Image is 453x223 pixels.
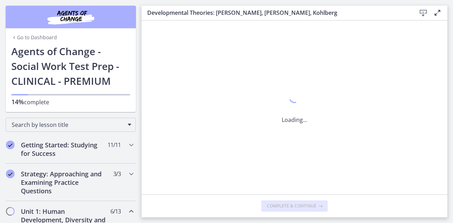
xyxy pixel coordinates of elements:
[110,207,121,216] span: 6 / 13
[12,121,124,129] span: Search by lesson title
[113,170,121,178] span: 3 / 3
[21,170,107,195] h2: Strategy: Approaching and Examining Practice Questions
[261,200,328,212] button: Complete & continue
[21,141,107,158] h2: Getting Started: Studying for Success
[147,8,405,17] h3: Developmental Theories: [PERSON_NAME], [PERSON_NAME], Kohlberg
[11,34,57,41] a: Go to Dashboard
[28,8,113,25] img: Agents of Change
[6,170,15,178] i: Completed
[6,118,136,132] div: Search by lesson title
[6,141,15,149] i: Completed
[11,98,24,106] span: 14%
[11,98,130,106] p: complete
[282,91,307,107] div: 1
[11,44,130,88] h1: Agents of Change - Social Work Test Prep - CLINICAL - PREMIUM
[282,116,307,124] p: Loading...
[108,141,121,149] span: 11 / 11
[267,203,316,209] span: Complete & continue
